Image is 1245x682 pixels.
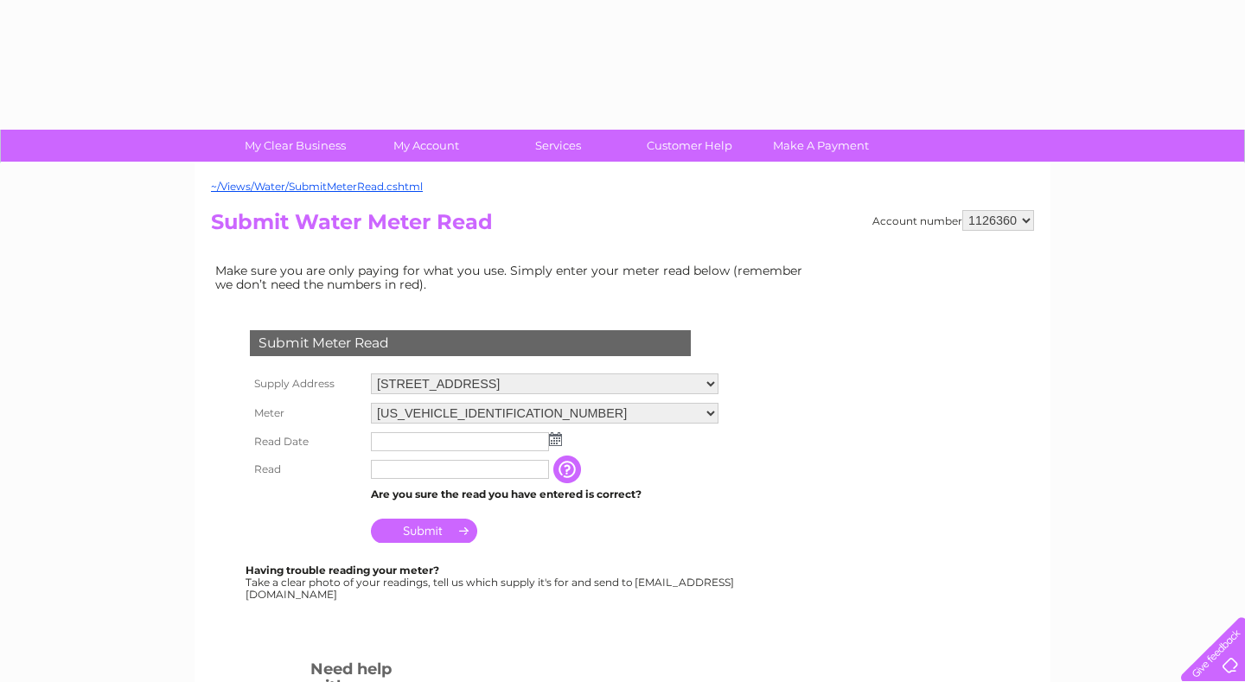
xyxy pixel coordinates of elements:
[367,483,723,506] td: Are you sure the read you have entered is correct?
[487,130,629,162] a: Services
[553,456,584,483] input: Information
[246,456,367,483] th: Read
[750,130,892,162] a: Make A Payment
[211,210,1034,243] h2: Submit Water Meter Read
[618,130,761,162] a: Customer Help
[250,330,691,356] div: Submit Meter Read
[224,130,367,162] a: My Clear Business
[246,564,439,577] b: Having trouble reading your meter?
[211,259,816,296] td: Make sure you are only paying for what you use. Simply enter your meter read below (remember we d...
[872,210,1034,231] div: Account number
[355,130,498,162] a: My Account
[246,369,367,398] th: Supply Address
[246,428,367,456] th: Read Date
[211,180,423,193] a: ~/Views/Water/SubmitMeterRead.cshtml
[549,432,562,446] img: ...
[246,564,737,600] div: Take a clear photo of your readings, tell us which supply it's for and send to [EMAIL_ADDRESS][DO...
[246,398,367,428] th: Meter
[371,519,477,543] input: Submit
